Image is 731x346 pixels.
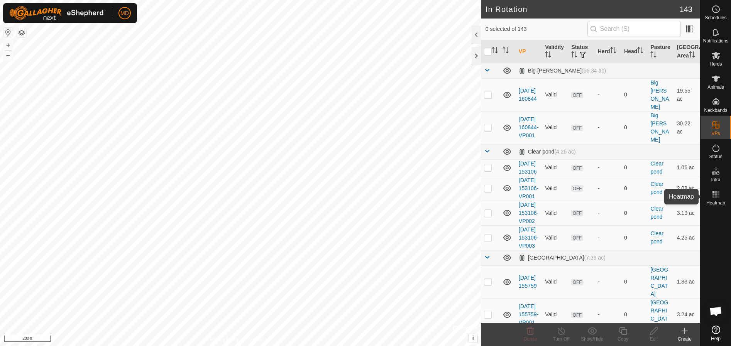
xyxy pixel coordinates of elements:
a: [DATE] 153106-VP001 [519,177,538,199]
a: [GEOGRAPHIC_DATA] [650,267,668,297]
td: 1.83 ac [674,265,700,298]
p-sorticon: Activate to sort [689,52,695,59]
td: 0 [621,265,647,298]
td: 0 [621,176,647,201]
span: Notifications [703,39,728,43]
th: Head [621,40,647,63]
button: – [3,51,13,60]
p-sorticon: Activate to sort [571,52,577,59]
button: Reset Map [3,28,13,37]
p-sorticon: Activate to sort [503,48,509,54]
span: OFF [571,210,583,216]
a: Clear pond [650,230,663,245]
a: [DATE] 153106-VP002 [519,202,538,224]
span: (56.34 ac) [582,68,606,74]
button: i [469,334,477,343]
a: Big [PERSON_NAME] [650,79,669,110]
td: 3.19 ac [674,201,700,225]
span: 0 selected of 143 [486,25,587,33]
input: Search (S) [587,21,681,37]
td: 0 [621,201,647,225]
td: Valid [542,111,568,144]
th: Status [568,40,594,63]
td: 2.08 ac [674,176,700,201]
th: Validity [542,40,568,63]
th: [GEOGRAPHIC_DATA] Area [674,40,700,63]
a: [DATE] 160844 [519,88,537,102]
span: (4.25 ac) [554,149,575,155]
div: - [598,209,618,217]
th: Pasture [647,40,673,63]
span: OFF [571,185,583,192]
a: Clear pond [650,160,663,175]
a: Clear pond [650,206,663,220]
div: - [598,184,618,192]
div: Open chat [704,300,728,323]
th: VP [516,40,542,63]
p-sorticon: Activate to sort [492,48,498,54]
h2: In Rotation [486,5,680,14]
span: OFF [571,312,583,318]
div: Turn Off [546,336,577,343]
td: 0 [621,298,647,331]
span: Animals [707,85,724,89]
td: 30.22 ac [674,111,700,144]
p-sorticon: Activate to sort [610,48,616,54]
div: Clear pond [519,149,576,155]
a: Help [701,322,731,344]
a: [DATE] 153106-VP003 [519,226,538,249]
div: - [598,234,618,242]
span: OFF [571,235,583,241]
div: - [598,311,618,319]
td: Valid [542,176,568,201]
span: VPs [711,131,720,136]
span: Status [709,154,722,159]
span: i [472,335,474,341]
span: Delete [524,336,537,342]
td: Valid [542,201,568,225]
td: 0 [621,159,647,176]
td: 4.25 ac [674,225,700,250]
a: Privacy Policy [210,336,239,343]
td: 0 [621,111,647,144]
p-sorticon: Activate to sort [545,52,551,59]
span: (7.39 ac) [584,255,606,261]
span: OFF [571,92,583,98]
div: Create [669,336,700,343]
div: - [598,164,618,172]
a: Big [PERSON_NAME] [650,112,669,143]
a: [GEOGRAPHIC_DATA] [650,299,668,330]
button: Map Layers [17,28,26,37]
img: Gallagher Logo [9,6,106,20]
button: + [3,41,13,50]
td: 1.06 ac [674,159,700,176]
a: Contact Us [248,336,271,343]
th: Herd [595,40,621,63]
div: Copy [607,336,638,343]
span: OFF [571,165,583,171]
td: 3.24 ac [674,298,700,331]
td: 0 [621,78,647,111]
td: Valid [542,265,568,298]
span: Schedules [705,15,726,20]
a: Clear pond [650,181,663,195]
div: - [598,91,618,99]
td: Valid [542,298,568,331]
span: Neckbands [704,108,727,113]
a: [DATE] 155759-VP001 [519,303,538,326]
td: 0 [621,225,647,250]
div: - [598,278,618,286]
div: Show/Hide [577,336,607,343]
span: Heatmap [706,201,725,205]
span: 143 [680,3,692,15]
p-sorticon: Activate to sort [637,48,643,54]
span: OFF [571,279,583,285]
div: - [598,123,618,132]
span: MD [120,9,129,17]
div: [GEOGRAPHIC_DATA] [519,255,606,261]
div: Big [PERSON_NAME] [519,68,606,74]
div: Edit [638,336,669,343]
a: [DATE] 155759 [519,275,537,289]
td: Valid [542,225,568,250]
span: OFF [571,125,583,131]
